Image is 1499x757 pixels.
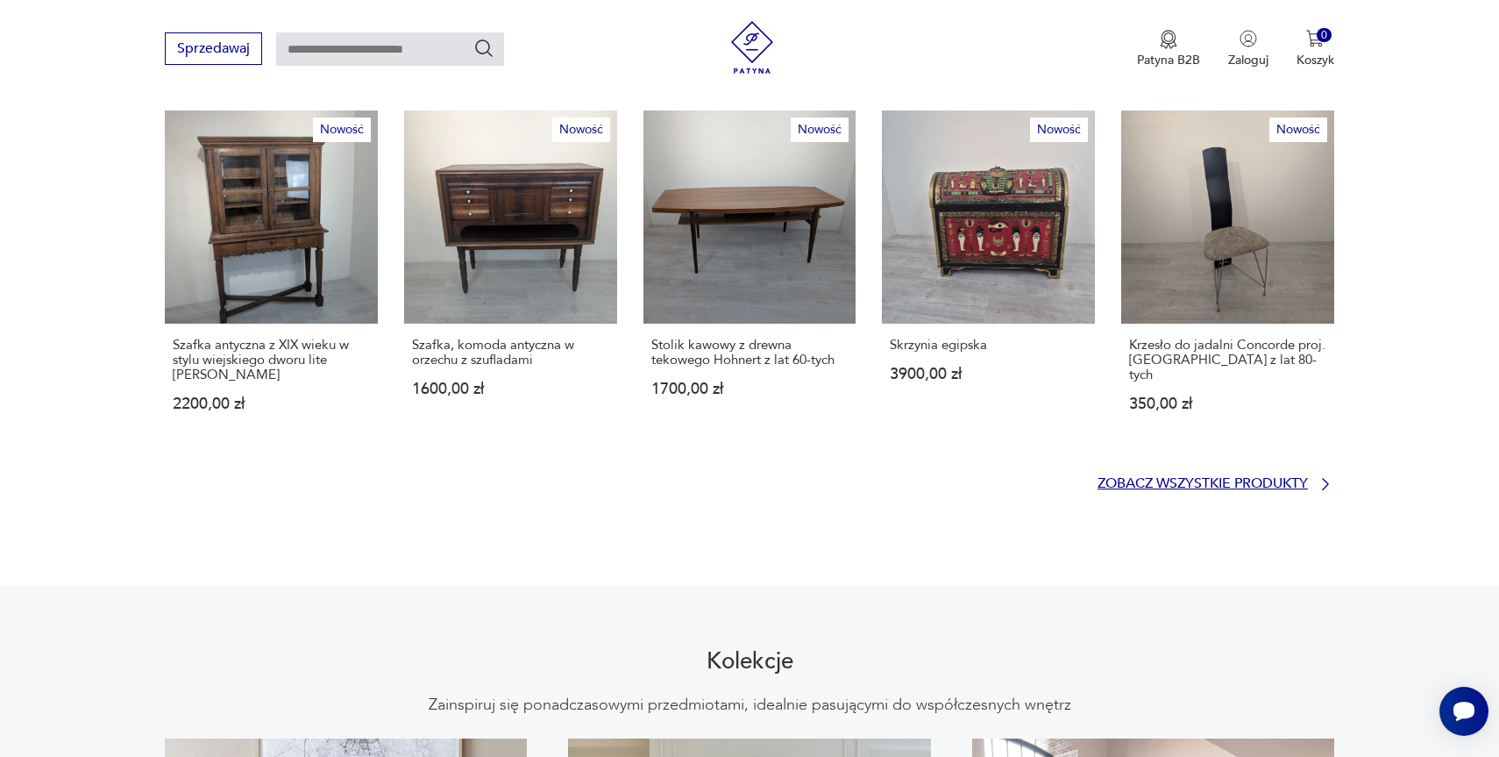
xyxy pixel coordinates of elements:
p: 1700,00 zł [651,382,849,396]
a: Zobacz wszystkie produkty [1098,475,1334,493]
img: Ikona koszyka [1306,30,1324,47]
p: 1600,00 zł [412,382,609,396]
p: Koszyk [1297,52,1334,68]
img: Patyna - sklep z meblami i dekoracjami vintage [726,21,778,74]
img: Ikona medalu [1160,30,1177,49]
a: Ikona medaluPatyna B2B [1137,30,1200,68]
p: Szafka antyczna z XIX wieku w stylu wiejskiego dworu lite [PERSON_NAME] [173,338,370,382]
p: Krzesło do jadalni Concorde proj. [GEOGRAPHIC_DATA] z lat 80-tych [1129,338,1326,382]
a: NowośćSzafka, komoda antyczna w orzechu z szufladamiSzafka, komoda antyczna w orzechu z szufladam... [404,111,617,446]
img: Ikonka użytkownika [1240,30,1257,47]
button: Zaloguj [1228,30,1268,68]
p: 3900,00 zł [890,367,1087,382]
p: 2200,00 zł [173,396,370,411]
p: Stolik kawowy z drewna tekowego Hohnert z lat 60-tych [651,338,849,368]
iframe: Smartsupp widget button [1439,687,1488,736]
a: NowośćKrzesło do jadalni Concorde proj. Torsteina Flatoy z lat 80-tychKrzesło do jadalni Concorde... [1121,111,1334,446]
a: Sprzedawaj [165,44,262,56]
button: Sprzedawaj [165,32,262,65]
p: Zainspiruj się ponadczasowymi przedmiotami, idealnie pasującymi do współczesnych wnętrz [429,695,1071,716]
p: Patyna B2B [1137,52,1200,68]
h2: Kolekcje [707,651,793,672]
a: NowośćSkrzynia egipskaSkrzynia egipska3900,00 zł [882,111,1095,446]
p: 350,00 zł [1129,396,1326,411]
button: 0Koszyk [1297,30,1334,68]
button: Patyna B2B [1137,30,1200,68]
p: Zaloguj [1228,52,1268,68]
a: NowośćStolik kawowy z drewna tekowego Hohnert z lat 60-tychStolik kawowy z drewna tekowego Hohner... [643,111,856,446]
p: Zobacz wszystkie produkty [1098,478,1308,489]
div: 0 [1317,28,1332,43]
p: Szafka, komoda antyczna w orzechu z szufladami [412,338,609,368]
button: Szukaj [473,38,494,59]
p: Skrzynia egipska [890,338,1087,353]
a: NowośćSzafka antyczna z XIX wieku w stylu wiejskiego dworu lite drewno dęboweSzafka antyczna z XI... [165,111,378,446]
